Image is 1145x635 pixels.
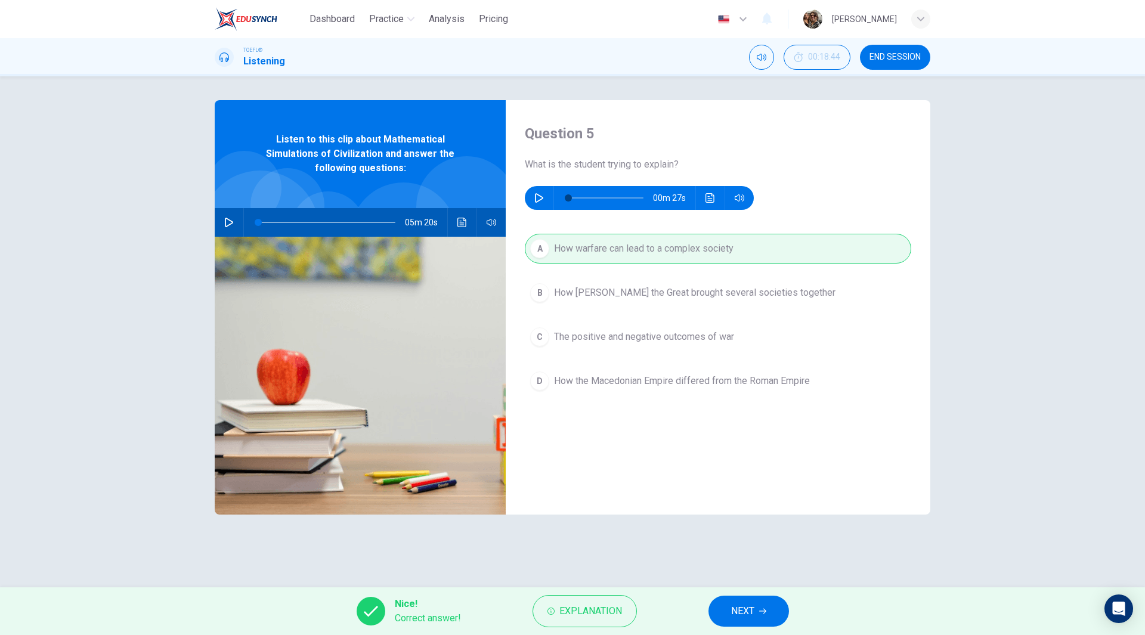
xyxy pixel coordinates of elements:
[832,12,897,26] div: [PERSON_NAME]
[1104,594,1133,623] div: Open Intercom Messenger
[731,603,754,619] span: NEXT
[701,186,720,210] button: Click to see the audio transcription
[784,45,850,70] button: 00:18:44
[808,52,840,62] span: 00:18:44
[479,12,508,26] span: Pricing
[803,10,822,29] img: Profile picture
[215,237,506,515] img: Listen to this clip about Mathematical Simulations of Civilization and answer the following quest...
[860,45,930,70] button: END SESSION
[716,15,731,24] img: en
[310,12,355,26] span: Dashboard
[533,595,637,627] button: Explanation
[708,596,789,627] button: NEXT
[869,52,921,62] span: END SESSION
[474,8,513,30] button: Pricing
[395,611,461,625] span: Correct answer!
[215,7,305,31] a: EduSynch logo
[364,8,419,30] button: Practice
[243,46,262,54] span: TOEFL®
[653,186,695,210] span: 00m 27s
[253,132,467,175] span: Listen to this clip about Mathematical Simulations of Civilization and answer the following quest...
[215,7,277,31] img: EduSynch logo
[424,8,469,30] button: Analysis
[525,124,911,143] h4: Question 5
[405,208,447,237] span: 05m 20s
[559,603,622,619] span: Explanation
[305,8,360,30] button: Dashboard
[749,45,774,70] div: Mute
[429,12,465,26] span: Analysis
[369,12,404,26] span: Practice
[395,597,461,611] span: Nice!
[243,54,285,69] h1: Listening
[525,157,911,172] span: What is the student trying to explain?
[784,45,850,70] div: Hide
[453,208,472,237] button: Click to see the audio transcription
